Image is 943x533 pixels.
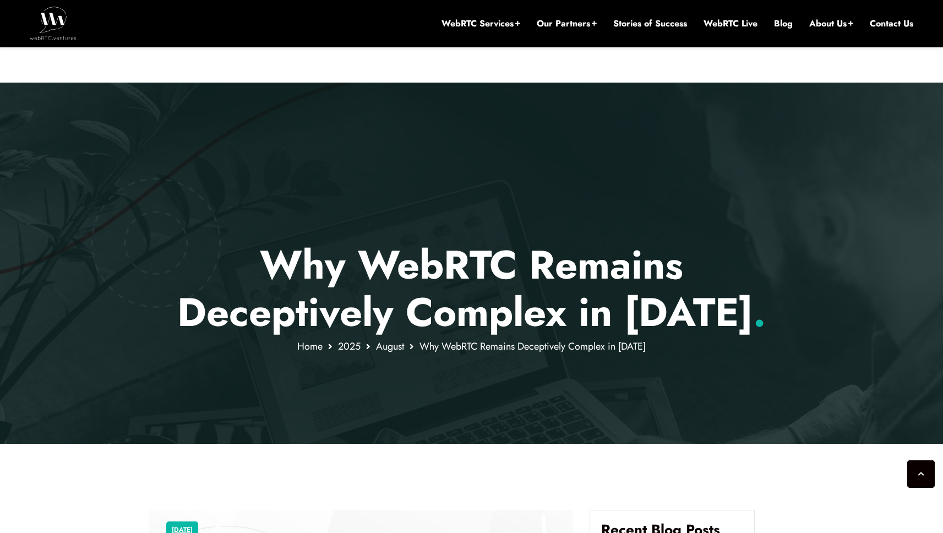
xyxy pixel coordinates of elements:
[704,18,757,30] a: WebRTC Live
[297,339,323,353] a: Home
[870,18,913,30] a: Contact Us
[419,339,646,353] span: Why WebRTC Remains Deceptively Complex in [DATE]
[376,339,404,353] a: August
[809,18,853,30] a: About Us
[149,241,794,336] p: Why WebRTC Remains Deceptively Complex in [DATE]
[338,339,361,353] a: 2025
[613,18,687,30] a: Stories of Success
[774,18,793,30] a: Blog
[753,284,766,341] span: .
[30,7,77,40] img: WebRTC.ventures
[441,18,520,30] a: WebRTC Services
[537,18,597,30] a: Our Partners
